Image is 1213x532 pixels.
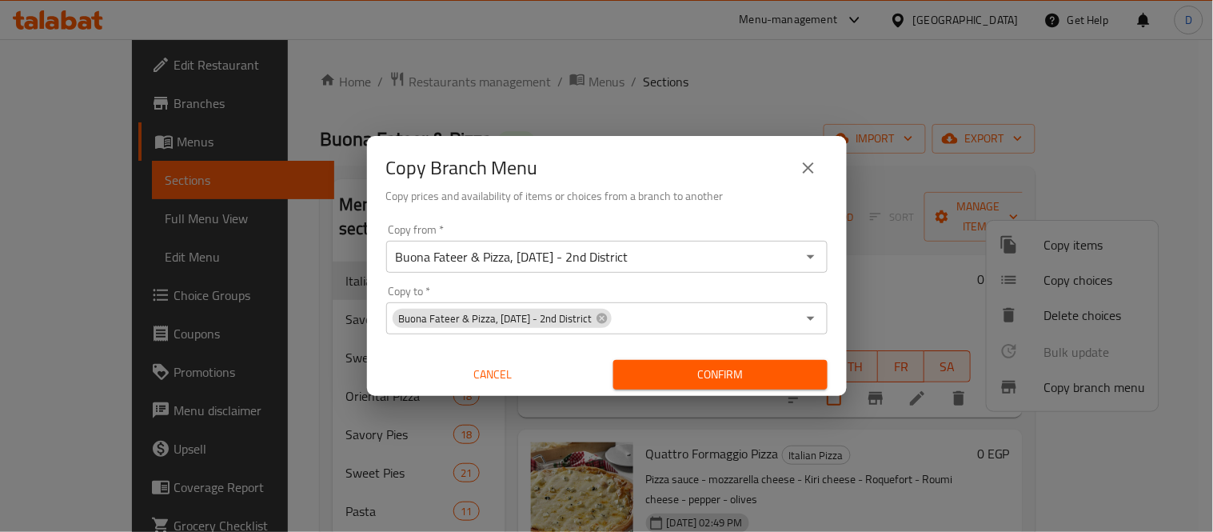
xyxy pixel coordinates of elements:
[789,149,828,187] button: close
[393,309,612,328] div: Buona Fateer & Pizza, [DATE] - 2nd District
[393,365,594,385] span: Cancel
[626,365,815,385] span: Confirm
[613,360,828,390] button: Confirm
[386,155,538,181] h2: Copy Branch Menu
[386,360,601,390] button: Cancel
[800,246,822,268] button: Open
[393,311,599,326] span: Buona Fateer & Pizza, [DATE] - 2nd District
[800,307,822,330] button: Open
[386,187,828,205] h6: Copy prices and availability of items or choices from a branch to another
